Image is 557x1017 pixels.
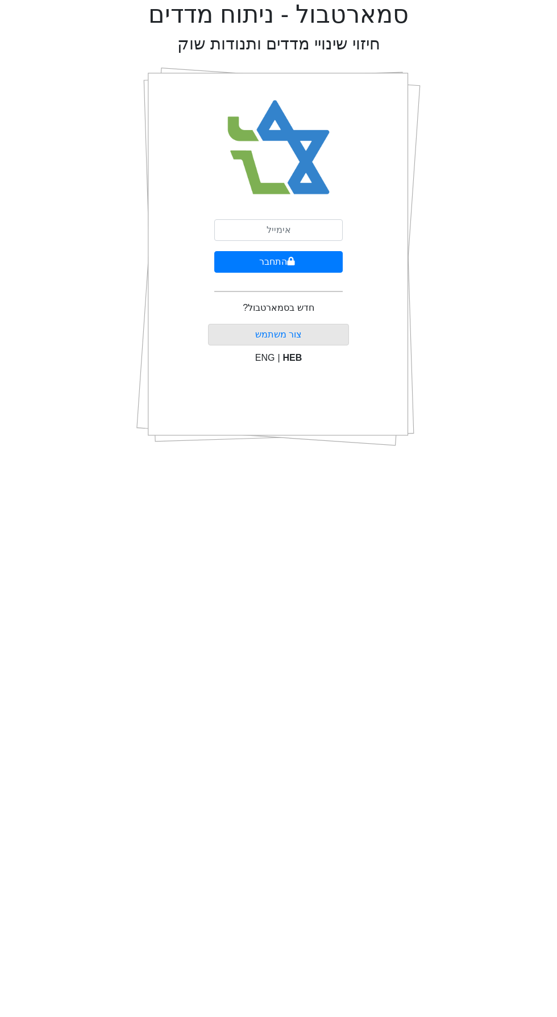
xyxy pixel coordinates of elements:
span: HEB [283,353,302,362]
span: | [277,353,280,362]
span: ENG [255,353,275,362]
h2: חיזוי שינויי מדדים ותנודות שוק [177,34,380,54]
a: צור משתמש [255,330,302,339]
p: חדש בסמארטבול? [243,301,314,315]
button: צור משתמש [208,324,350,345]
button: התחבר [214,251,343,273]
input: אימייל [214,219,343,241]
img: Smart Bull [217,85,340,210]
